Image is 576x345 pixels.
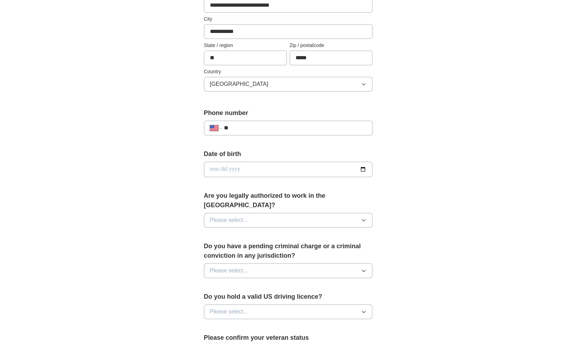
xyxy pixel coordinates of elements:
[210,80,269,88] span: [GEOGRAPHIC_DATA]
[204,15,372,23] label: City
[204,149,372,159] label: Date of birth
[204,292,372,302] label: Do you hold a valid US driving licence?
[204,77,372,92] button: [GEOGRAPHIC_DATA]
[204,304,372,319] button: Please select...
[204,42,287,49] label: State / region
[204,108,372,118] label: Phone number
[210,266,248,275] span: Please select...
[204,191,372,210] label: Are you legally authorized to work in the [GEOGRAPHIC_DATA]?
[204,242,372,261] label: Do you have a pending criminal charge or a criminal conviction in any jurisdiction?
[290,42,372,49] label: Zip / postalcode
[204,263,372,278] button: Please select...
[204,333,372,343] label: Please confirm your veteran status
[210,307,248,316] span: Please select...
[204,68,372,75] label: Country
[210,216,248,224] span: Please select...
[204,213,372,228] button: Please select...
